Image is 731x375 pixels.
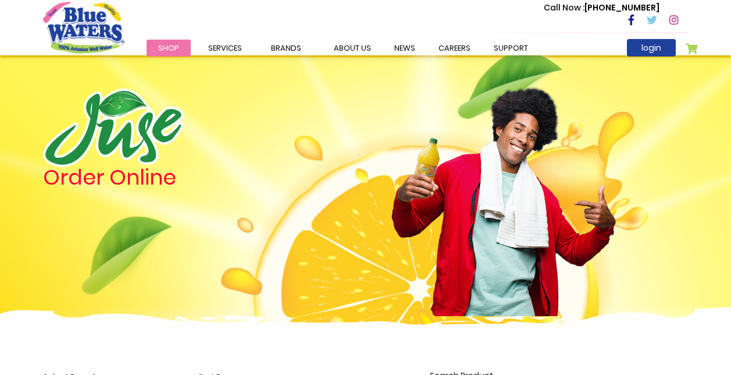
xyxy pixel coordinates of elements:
img: logo [43,89,184,167]
a: about us [322,40,383,56]
p: [PHONE_NUMBER] [544,2,659,14]
span: Shop [158,43,179,54]
a: careers [427,40,482,56]
span: Brands [271,43,301,54]
span: Call Now : [544,2,584,13]
h4: Order Online [43,167,302,188]
a: News [383,40,427,56]
a: login [627,39,676,56]
a: support [482,40,540,56]
img: man.png [390,67,617,316]
a: store logo [43,2,124,53]
span: Services [208,43,242,54]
